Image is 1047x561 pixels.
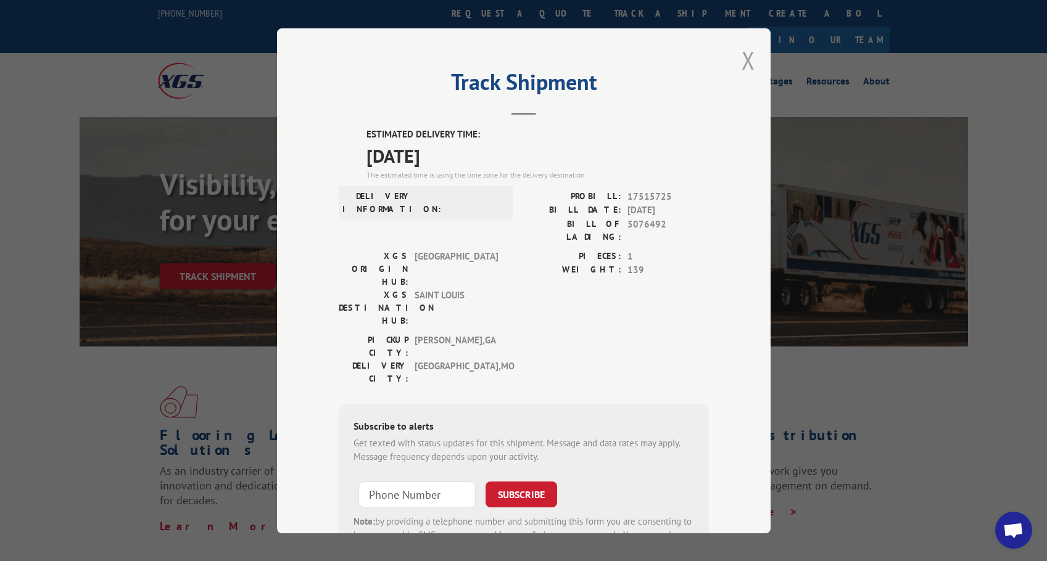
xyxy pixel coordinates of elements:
[339,333,408,359] label: PICKUP CITY:
[995,512,1032,549] a: Open chat
[627,189,709,203] span: 17515725
[524,203,621,218] label: BILL DATE:
[415,249,498,288] span: [GEOGRAPHIC_DATA]
[339,249,408,288] label: XGS ORIGIN HUB:
[524,217,621,243] label: BILL OF LADING:
[524,189,621,203] label: PROBILL:
[524,263,621,277] label: WEIGHT:
[354,515,375,526] strong: Note:
[415,359,498,385] span: [GEOGRAPHIC_DATA] , MO
[486,481,557,507] button: SUBSCRIBE
[366,169,709,180] div: The estimated time is using the time zone for the delivery destination.
[366,128,709,142] label: ESTIMATED DELIVERY TIME:
[742,44,755,76] button: Close modal
[339,288,408,327] label: XGS DESTINATION HUB:
[342,189,412,215] label: DELIVERY INFORMATION:
[354,436,694,464] div: Get texted with status updates for this shipment. Message and data rates may apply. Message frequ...
[366,141,709,169] span: [DATE]
[339,73,709,97] h2: Track Shipment
[415,333,498,359] span: [PERSON_NAME] , GA
[415,288,498,327] span: SAINT LOUIS
[627,217,709,243] span: 5076492
[354,418,694,436] div: Subscribe to alerts
[627,203,709,218] span: [DATE]
[627,249,709,263] span: 1
[354,514,694,556] div: by providing a telephone number and submitting this form you are consenting to be contacted by SM...
[358,481,476,507] input: Phone Number
[627,263,709,277] span: 139
[339,359,408,385] label: DELIVERY CITY:
[524,249,621,263] label: PIECES:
